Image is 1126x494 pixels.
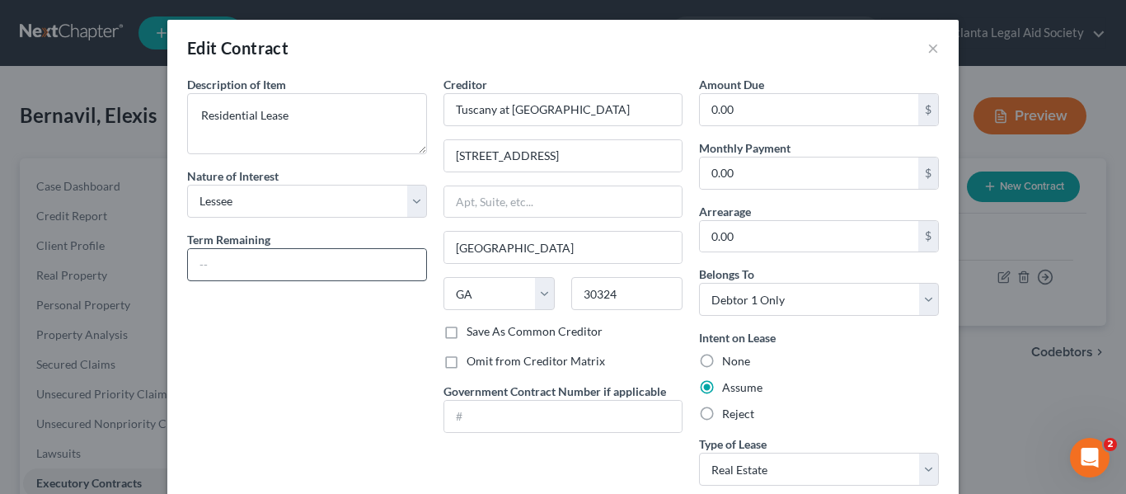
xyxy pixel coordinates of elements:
[722,379,762,396] label: Assume
[699,76,764,93] label: Amount Due
[722,353,750,369] label: None
[444,140,683,172] input: Enter address...
[444,401,683,432] input: #
[444,232,683,263] input: Enter city...
[700,221,918,252] input: 0.00
[187,167,279,185] label: Nature of Interest
[188,249,426,280] input: --
[443,93,683,126] input: Search creditor by name...
[699,267,754,281] span: Belongs To
[1104,438,1117,451] span: 2
[444,186,683,218] input: Apt, Suite, etc...
[443,78,487,92] span: Creditor
[918,221,938,252] div: $
[918,94,938,125] div: $
[699,203,751,220] label: Arrearage
[1070,438,1110,478] iframe: Intercom live chat
[187,78,286,92] span: Description of Item
[571,277,683,310] input: Enter zip..
[722,406,754,422] label: Reject
[918,158,938,189] div: $
[467,353,605,369] label: Omit from Creditor Matrix
[699,437,767,451] span: Type of Lease
[467,323,603,340] label: Save As Common Creditor
[187,36,289,59] div: Edit Contract
[443,383,666,400] label: Government Contract Number if applicable
[699,329,776,346] label: Intent on Lease
[700,94,918,125] input: 0.00
[700,158,918,189] input: 0.00
[187,231,270,248] label: Term Remaining
[699,139,791,157] label: Monthly Payment
[927,38,939,58] button: ×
